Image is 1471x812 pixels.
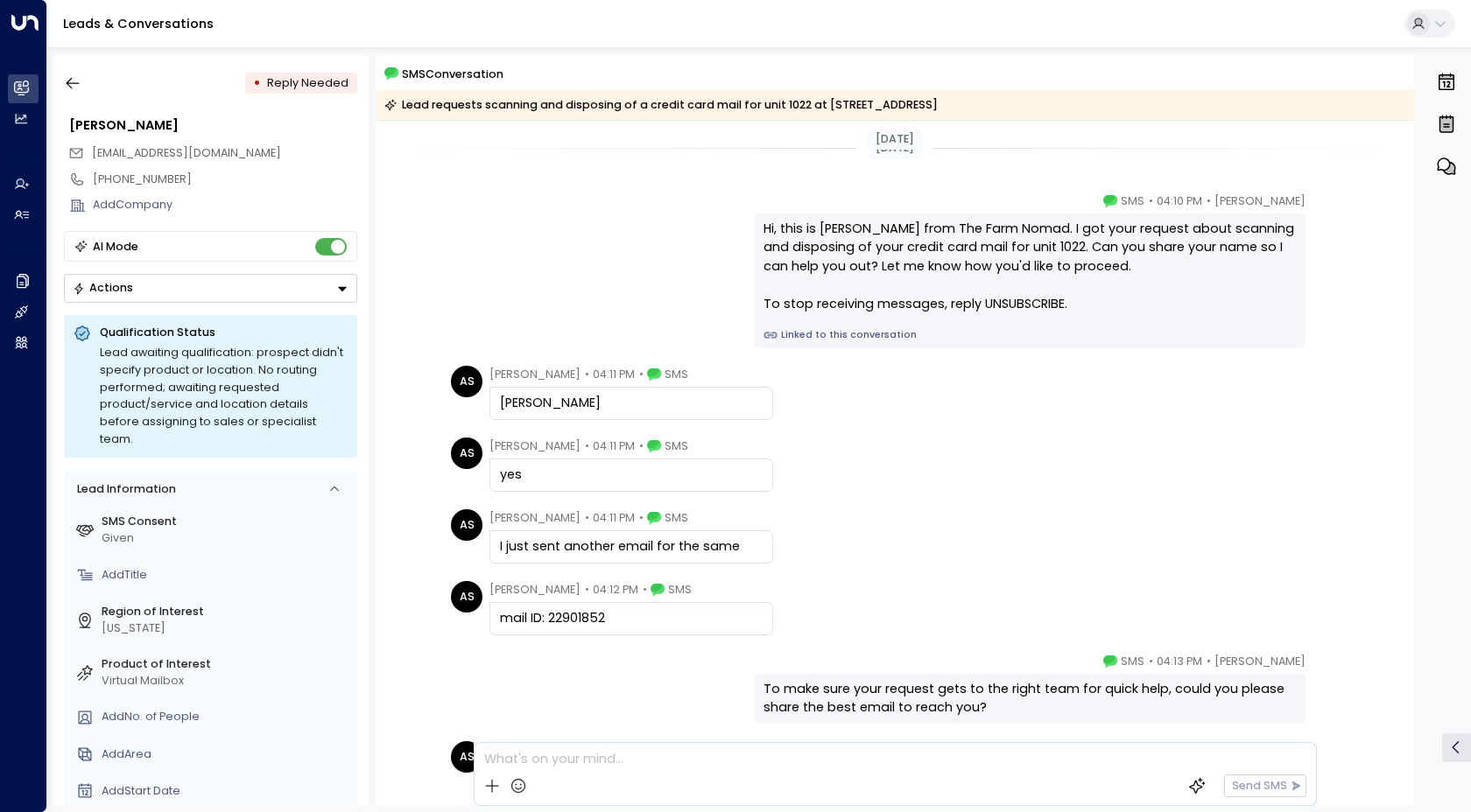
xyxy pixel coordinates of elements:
[1157,192,1202,210] span: 04:10 PM
[665,509,688,527] span: SMS
[100,325,348,340] p: Qualification Status
[100,344,348,448] div: Lead awaiting qualification: prospect didn't specify product or location. No routing performed; a...
[102,656,351,673] label: Product of Interest
[585,437,589,455] span: •
[489,509,581,527] span: [PERSON_NAME]
[639,437,644,455] span: •
[639,509,644,527] span: •
[764,328,1296,342] a: Linked to this conversation
[593,366,635,383] span: 04:11 PM
[93,238,138,255] div: AI Mode
[64,274,357,303] div: Button group with a nested menu
[1121,653,1144,670] span: SMS
[102,620,351,637] div: [US_STATE]
[1149,192,1153,210] span: •
[1214,192,1306,210] span: [PERSON_NAME]
[451,437,482,469] div: AS
[500,394,763,413] div: [PERSON_NAME]
[384,96,938,114] div: Lead requests scanning and disposing of a credit card mail for unit 1022 at [STREET_ADDRESS]
[102,514,351,530] label: SMS Consent
[764,680,1296,717] div: To make sure your request gets to the right team for quick help, could you please share the best ...
[593,437,635,455] span: 04:11 PM
[92,145,281,160] span: [EMAIL_ADDRESS][DOMAIN_NAME]
[1214,653,1306,670] span: [PERSON_NAME]
[1313,653,1344,684] img: 5_headshot.jpg
[489,366,581,383] span: [PERSON_NAME]
[489,741,581,759] span: [PERSON_NAME]
[1313,192,1344,224] img: 5_headshot.jpg
[1149,653,1153,670] span: •
[93,171,357,188] div: [PHONE_NUMBER]
[1157,653,1202,670] span: 04:13 PM
[764,220,1296,314] div: Hi, this is [PERSON_NAME] from The Farm Nomad. I got your request about scanning and disposing of...
[643,581,647,598] span: •
[451,741,482,773] div: AS
[665,366,688,383] span: SMS
[102,567,351,584] div: AddTitle
[402,65,503,83] span: SMS Conversation
[93,197,357,213] div: AddCompany
[489,437,581,455] span: [PERSON_NAME]
[1121,192,1144,210] span: SMS
[71,481,175,498] div: Lead Information
[868,129,922,150] div: [DATE]
[668,741,692,759] span: SMS
[69,116,357,136] div: [PERSON_NAME]
[593,741,638,759] span: 04:14 PM
[73,281,133,295] div: Actions
[585,741,589,759] span: •
[102,709,351,725] div: AddNo. of People
[102,673,351,689] div: Virtual Mailbox
[500,465,763,485] div: yes
[102,604,351,620] label: Region of Interest
[64,274,357,303] button: Actions
[593,581,638,598] span: 04:12 PM
[102,530,351,547] div: Given
[668,581,692,598] span: SMS
[63,15,214,32] a: Leads & Conversations
[1207,653,1211,670] span: •
[500,537,763,556] div: I just sent another email for the same
[585,581,589,598] span: •
[451,581,482,612] div: AS
[102,746,351,763] div: AddArea
[451,366,482,397] div: AS
[1207,192,1211,210] span: •
[267,75,348,90] span: Reply Needed
[253,69,261,97] div: •
[665,437,688,455] span: SMS
[500,609,763,628] div: mail ID: 22901852
[643,741,647,759] span: •
[585,366,589,383] span: •
[593,509,635,527] span: 04:11 PM
[639,366,644,383] span: •
[489,581,581,598] span: [PERSON_NAME]
[102,783,351,800] div: AddStart Date
[451,509,482,541] div: AS
[585,509,589,527] span: •
[92,145,281,162] span: anassabri@gmail.com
